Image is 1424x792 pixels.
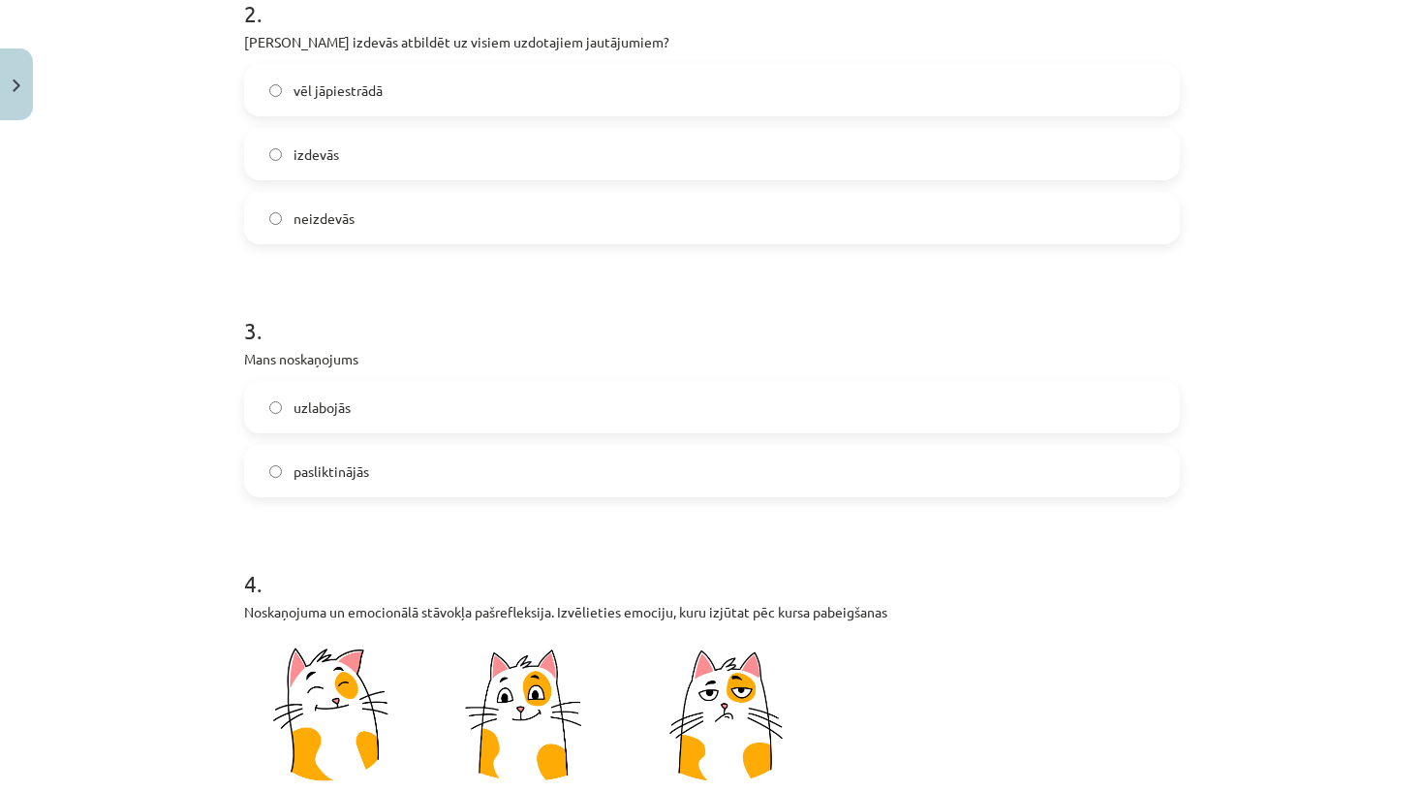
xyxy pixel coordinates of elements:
span: vēl jāpiestrādā [294,80,383,101]
img: icon-close-lesson-0947bae3869378f0d4975bcd49f059093ad1ed9edebbc8119c70593378902aed.svg [13,79,20,92]
span: uzlabojās [294,397,351,418]
h1: 3 . [244,283,1180,343]
p: Noskaņojuma un emocionālā stāvokļa pašrefleksija. Izvēlieties emociju, kuru izjūtat pēc kursa pab... [244,602,1180,622]
p: Mans noskaņojums [244,349,1180,369]
input: neizdevās [269,212,282,225]
h1: 4 . [244,536,1180,596]
input: pasliktinājās [269,465,282,478]
input: izdevās [269,148,282,161]
span: pasliktinājās [294,461,369,482]
span: izdevās [294,144,339,165]
input: vēl jāpiestrādā [269,84,282,97]
p: [PERSON_NAME] izdevās atbildēt uz visiem uzdotajiem jautājumiem? [244,32,1180,52]
span: neizdevās [294,208,355,229]
input: uzlabojās [269,401,282,414]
